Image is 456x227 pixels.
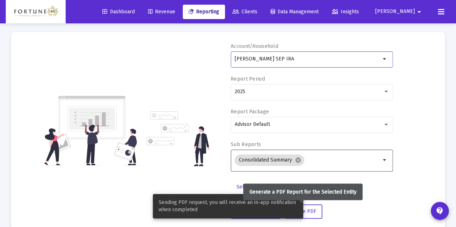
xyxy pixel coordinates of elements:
[326,5,365,19] a: Insights
[265,5,324,19] a: Data Management
[435,206,444,215] mat-icon: contact_support
[97,5,141,19] a: Dashboard
[11,5,60,19] img: Dashboard
[233,9,257,15] span: Clients
[148,9,175,15] span: Revenue
[235,56,381,62] input: Search or select an account or household
[300,184,342,190] span: Additional Options
[102,9,135,15] span: Dashboard
[295,157,301,163] mat-icon: cancel
[159,199,297,213] span: Sending PDF request, you will receive an in-app notification when completed
[381,55,389,63] mat-icon: arrow_drop_down
[332,9,359,15] span: Insights
[367,4,432,19] button: [PERSON_NAME]
[231,141,261,147] label: Sub Reports
[381,156,389,164] mat-icon: arrow_drop_down
[415,5,424,19] mat-icon: arrow_drop_down
[235,153,381,167] mat-chip-list: Selection
[235,121,270,127] span: Advisor Default
[235,154,304,166] mat-chip: Consolidated Summary
[142,5,181,19] a: Revenue
[271,9,319,15] span: Data Management
[189,9,219,15] span: Reporting
[231,109,269,115] label: Report Package
[236,184,287,190] span: Select Custom Period
[146,111,209,166] img: reporting-alt
[375,9,415,15] span: [PERSON_NAME]
[227,5,263,19] a: Clients
[43,95,142,166] img: reporting
[231,43,278,49] label: Account/Household
[235,88,245,95] span: 2025
[183,5,225,19] a: Reporting
[231,76,265,82] label: Report Period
